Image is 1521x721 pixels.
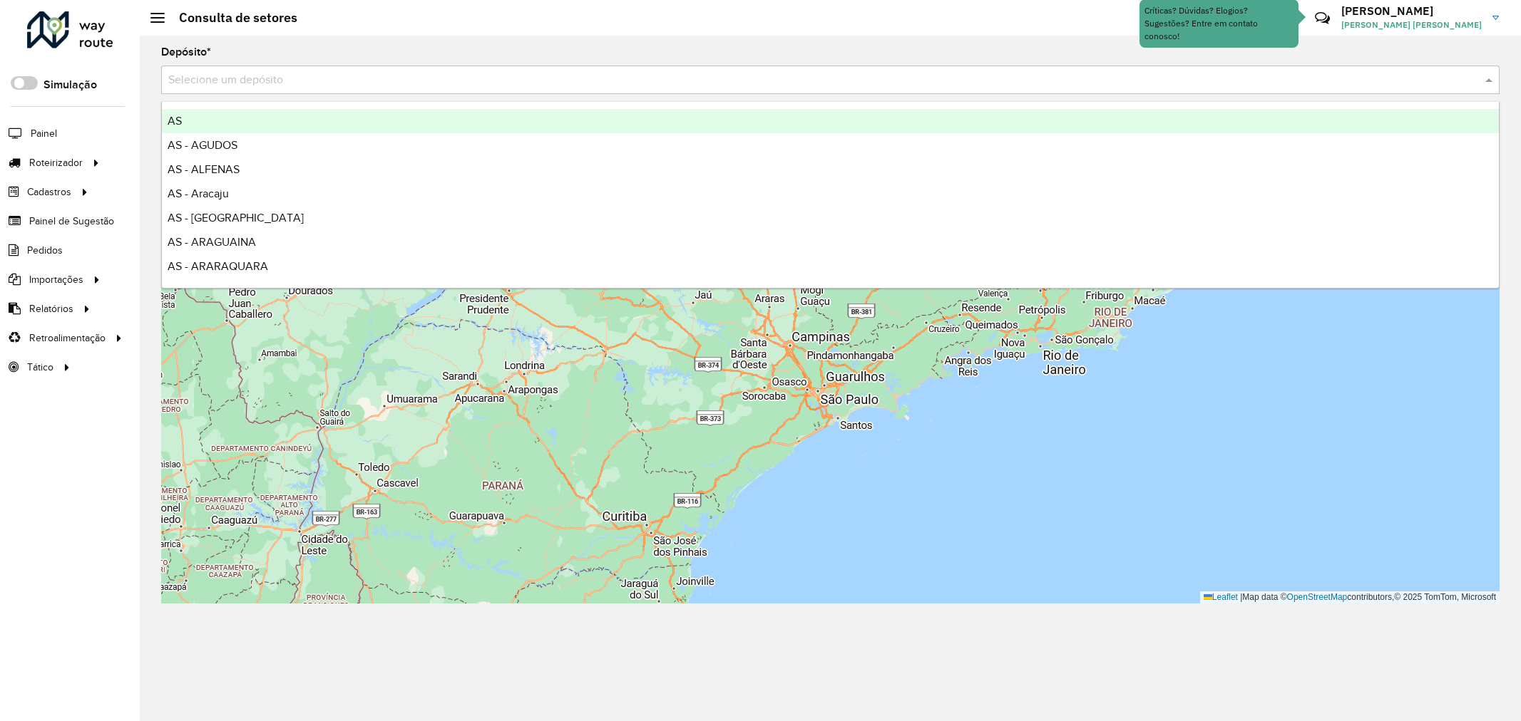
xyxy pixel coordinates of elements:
ng-dropdown-panel: Options list [161,101,1500,289]
span: Painel [31,126,57,141]
span: Painel de Sugestão [29,214,114,229]
span: Retroalimentação [29,331,106,346]
span: Importações [29,272,83,287]
span: Relatórios [29,301,73,316]
label: Depósito [161,43,211,61]
span: [PERSON_NAME] [PERSON_NAME] [1341,19,1482,31]
span: AS - [GEOGRAPHIC_DATA] [168,212,304,224]
a: Contato Rápido [1307,3,1338,33]
label: Simulação [43,76,97,93]
span: AS - ALFENAS [168,163,240,175]
a: Leaflet [1204,592,1238,602]
span: Cadastros [27,185,71,199]
span: AS [168,115,182,127]
h3: [PERSON_NAME] [1341,4,1482,18]
span: Tático [27,360,53,375]
h2: Consulta de setores [165,10,297,26]
div: Map data © contributors,© 2025 TomTom, Microsoft [1200,591,1500,603]
span: AS - AGUDOS [168,139,237,151]
span: AS - ARARAQUARA [168,260,268,272]
span: Pedidos [27,243,63,258]
span: AS - Aracaju [168,187,229,199]
span: Roteirizador [29,155,83,170]
span: AS - ARAGUAINA [168,236,256,248]
a: OpenStreetMap [1287,592,1348,602]
span: | [1240,592,1242,602]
